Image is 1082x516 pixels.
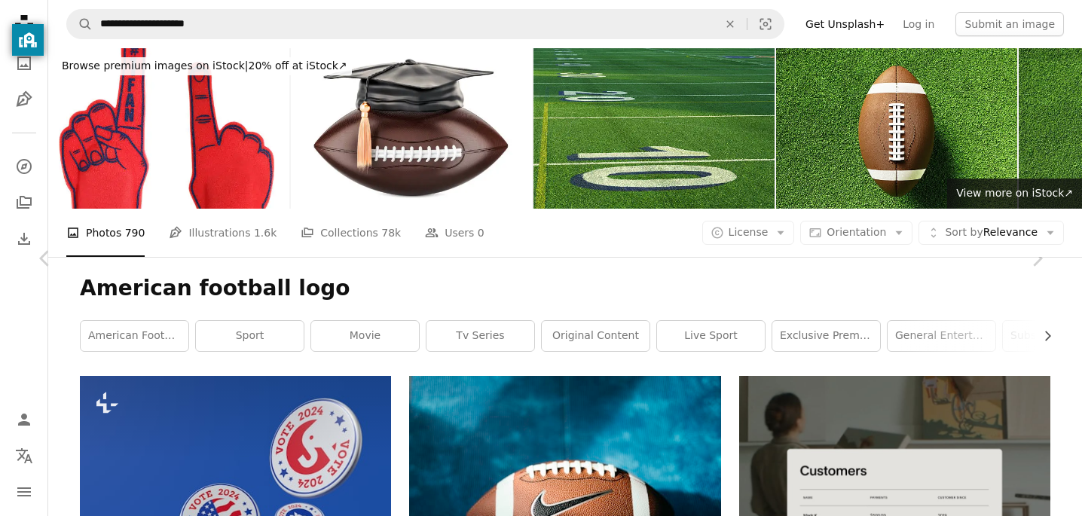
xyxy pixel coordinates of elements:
[747,10,784,38] button: Visual search
[1034,321,1050,351] button: scroll list to the right
[9,405,39,435] a: Log in / Sign up
[657,321,765,351] a: live sport
[291,48,532,209] img: American football, sport education concept. 3D rendering isolated on white background
[714,10,747,38] button: Clear
[48,48,289,209] img: Sport Fan
[945,225,1038,240] span: Relevance
[956,187,1073,199] span: View more on iStock ↗
[80,275,1050,302] h1: American football logo
[992,186,1082,331] a: Next
[409,480,720,493] a: a close up of a football on a blue background
[254,224,277,241] span: 1.6k
[311,321,419,351] a: movie
[796,12,894,36] a: Get Unsplash+
[827,226,886,238] span: Orientation
[81,321,188,351] a: american football
[66,9,784,39] form: Find visuals sitewide
[533,48,775,209] img: The 10 20 30 Yard Lines on a Football Field
[9,477,39,507] button: Menu
[48,48,361,84] a: Browse premium images on iStock|20% off at iStock↗
[62,60,248,72] span: Browse premium images on iStock |
[9,441,39,471] button: Language
[918,221,1064,245] button: Sort byRelevance
[9,151,39,182] a: Explore
[67,10,93,38] button: Search Unsplash
[888,321,995,351] a: general entertainment
[301,209,401,257] a: Collections 78k
[542,321,650,351] a: original content
[478,224,484,241] span: 0
[947,179,1082,209] a: View more on iStock↗
[800,221,912,245] button: Orientation
[894,12,943,36] a: Log in
[169,209,277,257] a: Illustrations 1.6k
[772,321,880,351] a: exclusive premiere
[426,321,534,351] a: tv series
[9,84,39,114] a: Illustrations
[729,226,769,238] span: License
[196,321,304,351] a: sport
[62,60,347,72] span: 20% off at iStock ↗
[9,48,39,78] a: Photos
[702,221,795,245] button: License
[945,226,983,238] span: Sort by
[955,12,1064,36] button: Submit an image
[381,224,401,241] span: 78k
[425,209,484,257] a: Users 0
[776,48,1017,209] img: Top view of american football ball on green grass field background for game mockup, branding pres...
[12,24,44,56] button: privacy banner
